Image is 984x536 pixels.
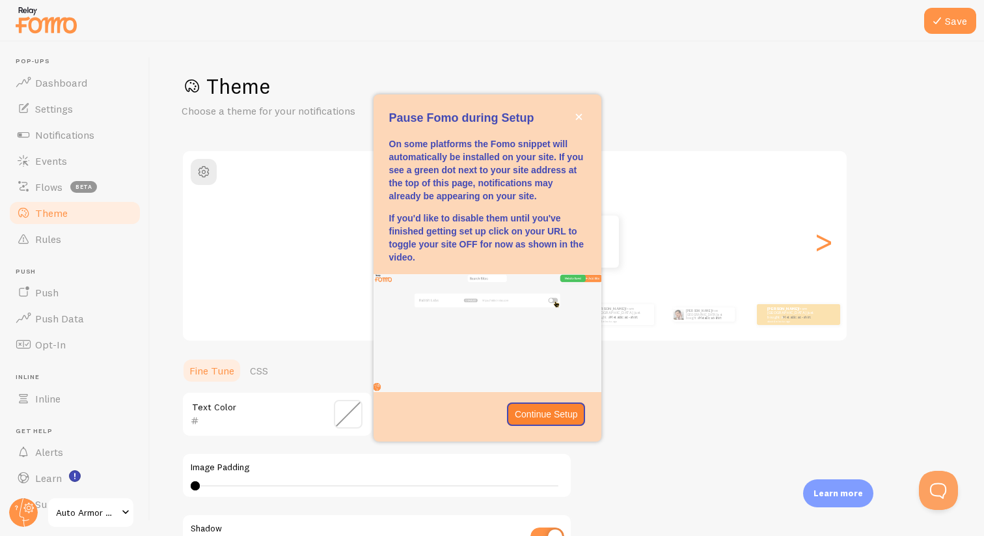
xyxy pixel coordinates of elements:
span: Get Help [16,427,142,436]
p: If you'd like to disable them until you've finished getting set up click on your URL to toggle yo... [389,212,586,264]
a: CSS [242,358,276,384]
img: Fomo [673,309,683,320]
a: Rules [8,226,142,252]
small: about 4 minutes ago [767,320,818,322]
span: Events [35,154,67,167]
a: Metallica t-shirt [699,316,721,320]
h2: Classic [183,159,847,179]
a: Learn [8,465,142,491]
img: fomo-relay-logo-orange.svg [14,3,79,36]
span: Inline [35,392,61,405]
button: Continue Setup [507,402,586,426]
iframe: Help Scout Beacon - Open [919,471,958,510]
a: Metallica t-shirt [783,315,811,320]
div: Pause Fomo during Setup [374,94,601,441]
a: Opt-In [8,331,142,358]
span: Push Data [35,312,84,325]
span: Notifications [35,128,94,141]
a: Flows beta [8,174,142,200]
a: Push Data [8,305,142,331]
span: Settings [35,102,73,115]
button: close, [572,110,586,124]
a: Auto Armor Mats [47,497,135,528]
a: Support [8,491,142,517]
a: Dashboard [8,70,142,96]
a: Push [8,279,142,305]
a: Alerts [8,439,142,465]
a: Fine Tune [182,358,242,384]
p: Learn more [813,487,863,500]
span: Dashboard [35,76,87,89]
p: from [GEOGRAPHIC_DATA] just bought a [767,306,819,322]
div: Learn more [803,479,873,507]
span: Opt-In [35,338,66,351]
span: Inline [16,373,142,382]
p: On some platforms the Fomo snippet will automatically be installed on your site. If you see a gre... [389,137,586,203]
span: beta [70,181,97,193]
span: Auto Armor Mats [56,505,118,520]
div: Next slide [815,195,831,289]
p: Pause Fomo during Setup [389,110,586,127]
a: Events [8,148,142,174]
span: Push [16,268,142,276]
a: Inline [8,386,142,412]
a: Notifications [8,122,142,148]
small: about 4 minutes ago [594,320,648,322]
p: Choose a theme for your notifications [182,104,494,119]
span: Learn [35,472,62,485]
a: Settings [8,96,142,122]
strong: [PERSON_NAME] [686,309,712,313]
label: Image Padding [191,462,563,473]
p: Continue Setup [515,408,578,421]
strong: [PERSON_NAME] [767,306,799,311]
span: Theme [35,206,68,219]
p: from [GEOGRAPHIC_DATA] just bought a [594,306,649,322]
svg: <p>Watch New Feature Tutorials!</p> [69,470,81,482]
span: Push [35,286,59,299]
span: Rules [35,233,61,246]
span: Alerts [35,445,63,458]
a: Metallica t-shirt [610,315,638,320]
span: Flows [35,180,62,193]
span: Pop-ups [16,57,142,66]
h1: Theme [182,73,953,100]
p: from [GEOGRAPHIC_DATA] just bought a [686,307,730,322]
strong: [PERSON_NAME] [594,306,625,311]
a: Theme [8,200,142,226]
